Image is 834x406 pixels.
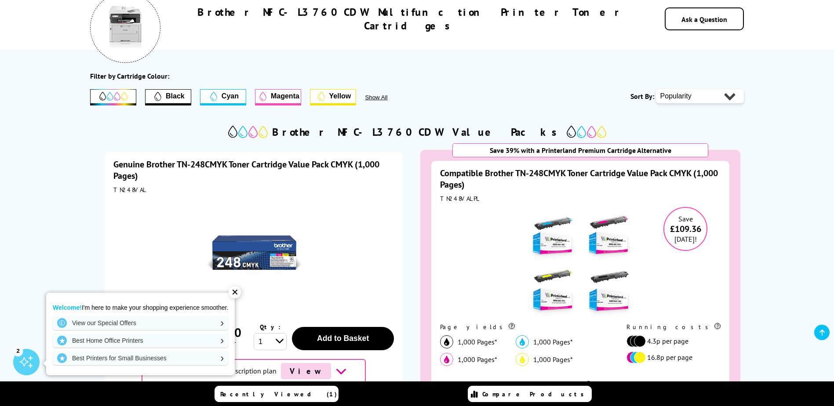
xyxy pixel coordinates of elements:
a: Compatible Brother TN-248CMYK Toner Cartridge Value Pack CMYK (1,000 Pages) [440,167,718,190]
img: cyan_icon.svg [516,335,529,348]
span: Qty: [260,323,280,331]
button: Show All [365,94,411,101]
span: Qty: [586,379,607,387]
div: 2 [13,346,23,355]
span: Cyan [222,92,239,100]
img: Compatible Brother TN-248CMYK Toner Cartridge Value Pack CMYK (1,000 Pages) [525,207,635,317]
div: TN248VAL [113,186,394,194]
img: magenta_icon.svg [440,353,453,366]
div: Filter by Cartridge Colour: [90,72,169,80]
img: Brother TN-248CMYK Toner Cartridge Value Pack CMYK (1,000 Pages) [199,198,309,308]
span: Save [678,214,693,223]
a: Compare Products [468,386,592,402]
span: Yellow [329,92,351,100]
div: Page yields [440,323,608,331]
button: Cyan [200,89,246,105]
img: yellow_icon.svg [516,353,529,366]
span: Black [166,92,185,100]
div: TN248VALPL [440,195,721,203]
span: 1,000 Pages* [458,337,497,346]
li: 4.3p per page [626,335,716,347]
div: £202.07 [523,381,568,397]
span: Add to Basket [317,334,369,343]
span: £109.36 [664,223,707,235]
span: [DATE]! [674,235,697,243]
img: black_icon.svg [440,335,453,348]
a: Recently Viewed (1) [215,386,339,402]
span: 1,000 Pages* [533,337,573,346]
h1: Brother MFC-L3760CDW Multifunction Printer Toner Cartridges [187,5,632,33]
a: Best Home Office Printers [53,333,228,348]
span: Recently Viewed (1) [220,390,337,398]
a: Genuine Brother TN-248CMYK Toner Cartridge Value Pack CMYK (1,000 Pages) [113,159,379,181]
h2: Brother MFC-L3760CDW Value Packs [272,125,562,139]
p: I'm here to make your shopping experience smoother. [53,304,228,312]
div: £168.39 [452,381,498,397]
div: Running costs [626,323,721,331]
a: View our Special Offers [53,316,228,330]
span: 1,000 Pages* [458,355,497,364]
span: Compare Products [482,390,589,398]
span: Sort By: [630,92,654,101]
span: 1,000 Pages* [533,355,573,364]
li: 16.8p per page [626,352,716,363]
a: Ask a Question [681,15,727,24]
strong: Welcome! [53,304,82,311]
button: Filter by Black [145,89,191,105]
span: View [281,363,331,379]
button: Add to Basket [292,327,394,350]
div: Save 39% with a Printerland Premium Cartridge Alternative [452,143,709,157]
div: ✕ [229,286,241,298]
button: Magenta [255,89,301,105]
img: Brother MFC-L3760CDW Multifunction Printer Toner Cartridges [103,6,147,50]
a: Best Printers for Small Businesses [53,351,228,365]
a: brother-contract-details [277,363,346,379]
span: Magenta [271,92,299,100]
button: Yellow [310,89,356,105]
